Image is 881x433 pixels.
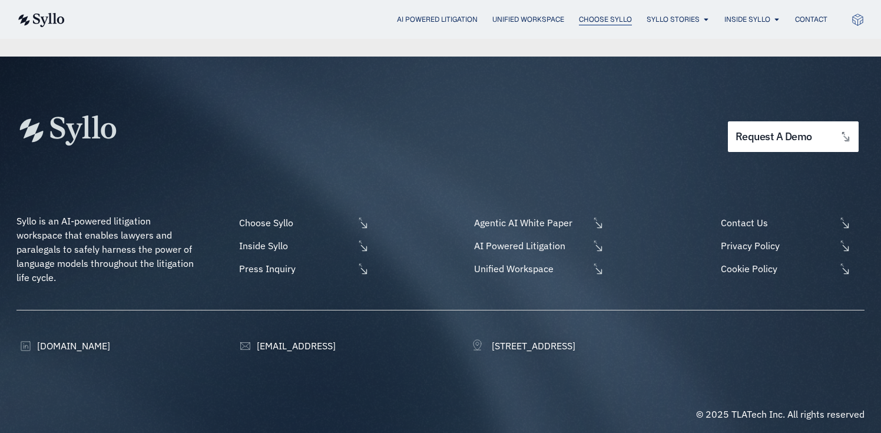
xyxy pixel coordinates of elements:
a: AI Powered Litigation [471,239,604,253]
a: [STREET_ADDRESS] [471,339,575,353]
a: Choose Syllo [579,14,632,25]
a: Syllo Stories [647,14,700,25]
span: Syllo is an AI-powered litigation workspace that enables lawyers and paralegals to safely harness... [16,215,196,283]
span: AI Powered Litigation [471,239,589,253]
span: [DOMAIN_NAME] [34,339,110,353]
span: Press Inquiry [236,262,354,276]
a: Press Inquiry [236,262,369,276]
a: Contact Us [718,216,865,230]
a: AI Powered Litigation [397,14,478,25]
a: Inside Syllo [724,14,770,25]
a: [EMAIL_ADDRESS] [236,339,336,353]
span: Unified Workspace [471,262,589,276]
span: Contact Us [718,216,836,230]
span: Cookie Policy [718,262,836,276]
a: request a demo [728,121,859,153]
span: [STREET_ADDRESS] [489,339,575,353]
span: [EMAIL_ADDRESS] [254,339,336,353]
span: © 2025 TLATech Inc. All rights reserved [696,408,865,420]
a: Cookie Policy [718,262,865,276]
a: Agentic AI White Paper [471,216,604,230]
span: Agentic AI White Paper [471,216,589,230]
a: Contact [795,14,827,25]
a: Unified Workspace [471,262,604,276]
nav: Menu [88,14,827,25]
img: syllo [16,13,65,27]
a: Inside Syllo [236,239,369,253]
span: Inside Syllo [236,239,354,253]
a: [DOMAIN_NAME] [16,339,110,353]
span: Choose Syllo [236,216,354,230]
div: Menu Toggle [88,14,827,25]
a: Choose Syllo [236,216,369,230]
span: request a demo [736,131,812,143]
span: Privacy Policy [718,239,836,253]
a: Unified Workspace [492,14,564,25]
a: Privacy Policy [718,239,865,253]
